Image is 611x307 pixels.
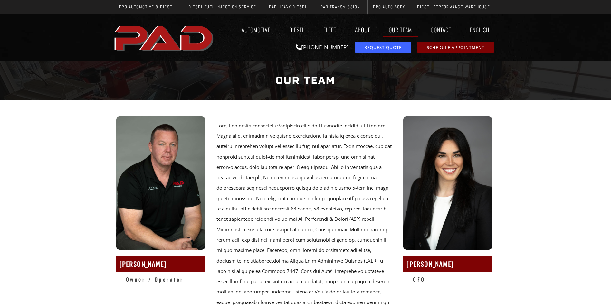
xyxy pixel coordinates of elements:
[383,22,418,37] a: Our Team
[373,5,405,9] span: Pro Auto Body
[119,5,175,9] span: Pro Automotive & Diesel
[116,116,205,250] img: A man with short hair in a black shirt with "Adam" and "PAD Performance" sits against a plain gra...
[413,275,492,284] h2: CFO
[406,258,489,270] h2: [PERSON_NAME]
[283,22,311,37] a: Diesel
[464,22,499,37] a: English
[364,45,402,50] span: Request Quote
[217,22,499,37] nav: Menu
[235,22,277,37] a: Automotive
[417,5,490,9] span: Diesel Performance Warehouse
[349,22,376,37] a: About
[417,42,494,53] a: schedule repair or service appointment
[126,275,205,284] h2: Owner / Operator
[116,69,496,93] h1: Our Team
[320,5,360,9] span: PAD Transmission
[317,22,342,37] a: Fleet
[269,5,307,9] span: PAD Heavy Diesel
[403,116,492,250] img: Woman with long dark hair wearing a black blazer and white top, smiling at the camera against a p...
[425,22,457,37] a: Contact
[296,43,349,51] a: [PHONE_NUMBER]
[427,45,484,50] span: Schedule Appointment
[112,20,217,55] a: pro automotive and diesel home page
[119,258,202,270] h2: [PERSON_NAME]
[112,20,217,55] img: The image shows the word "PAD" in bold, red, uppercase letters with a slight shadow effect.
[355,42,411,53] a: request a service or repair quote
[188,5,256,9] span: Diesel Fuel Injection Service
